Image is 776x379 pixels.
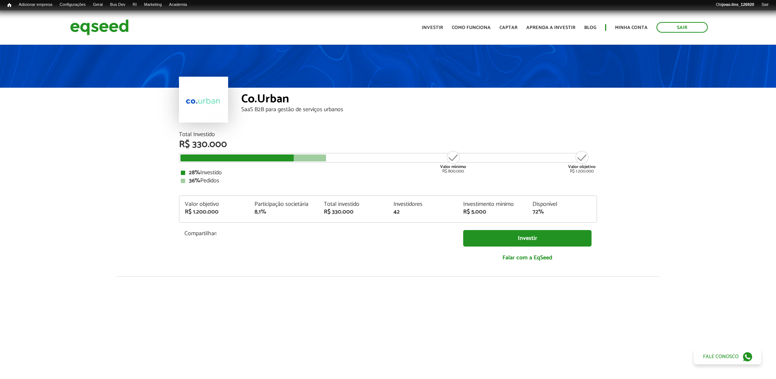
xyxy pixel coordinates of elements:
div: R$ 5.000 [463,209,522,215]
div: Investidores [394,201,452,207]
span: Início [7,3,11,8]
a: Sair [656,22,708,33]
div: 72% [532,209,591,215]
div: Valor objetivo [185,201,244,207]
a: Investir [422,25,443,30]
div: Total Investido [179,132,597,138]
a: Minha conta [615,25,648,30]
div: 42 [394,209,452,215]
div: SaaS B2B para gestão de serviços urbanos [241,107,597,113]
a: Como funciona [452,25,491,30]
a: Fale conosco [694,349,761,364]
strong: Valor objetivo [568,163,596,170]
a: Olájoao.lins_126920 [712,2,758,8]
div: Co.Urban [241,93,597,107]
a: Marketing [140,2,165,8]
div: R$ 330.000 [179,140,597,149]
a: Blog [584,25,596,30]
div: 8,1% [255,209,313,215]
div: R$ 1.200.000 [185,209,244,215]
div: Pedidos [181,178,595,184]
div: Investimento mínimo [463,201,522,207]
div: Disponível [532,201,591,207]
div: R$ 330.000 [324,209,382,215]
div: Participação societária [255,201,313,207]
a: Sair [758,2,772,8]
strong: Valor mínimo [440,163,466,170]
strong: 36% [189,176,200,186]
a: Aprenda a investir [526,25,575,30]
a: Investir [463,230,592,247]
p: Compartilhar: [184,230,452,237]
a: Adicionar empresa [15,2,56,8]
a: Academia [165,2,191,8]
a: Captar [499,25,517,30]
a: RI [129,2,140,8]
div: R$ 1.200.000 [568,150,596,174]
div: Investido [181,170,595,176]
a: Bus Dev [106,2,129,8]
a: Configurações [56,2,89,8]
strong: joao.lins_126920 [722,2,754,7]
a: Início [4,2,15,9]
a: Falar com a EqSeed [463,250,592,265]
img: EqSeed [70,18,129,37]
div: R$ 800.000 [439,150,467,174]
div: Total investido [324,201,382,207]
strong: 28% [189,168,200,178]
a: Geral [89,2,106,8]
